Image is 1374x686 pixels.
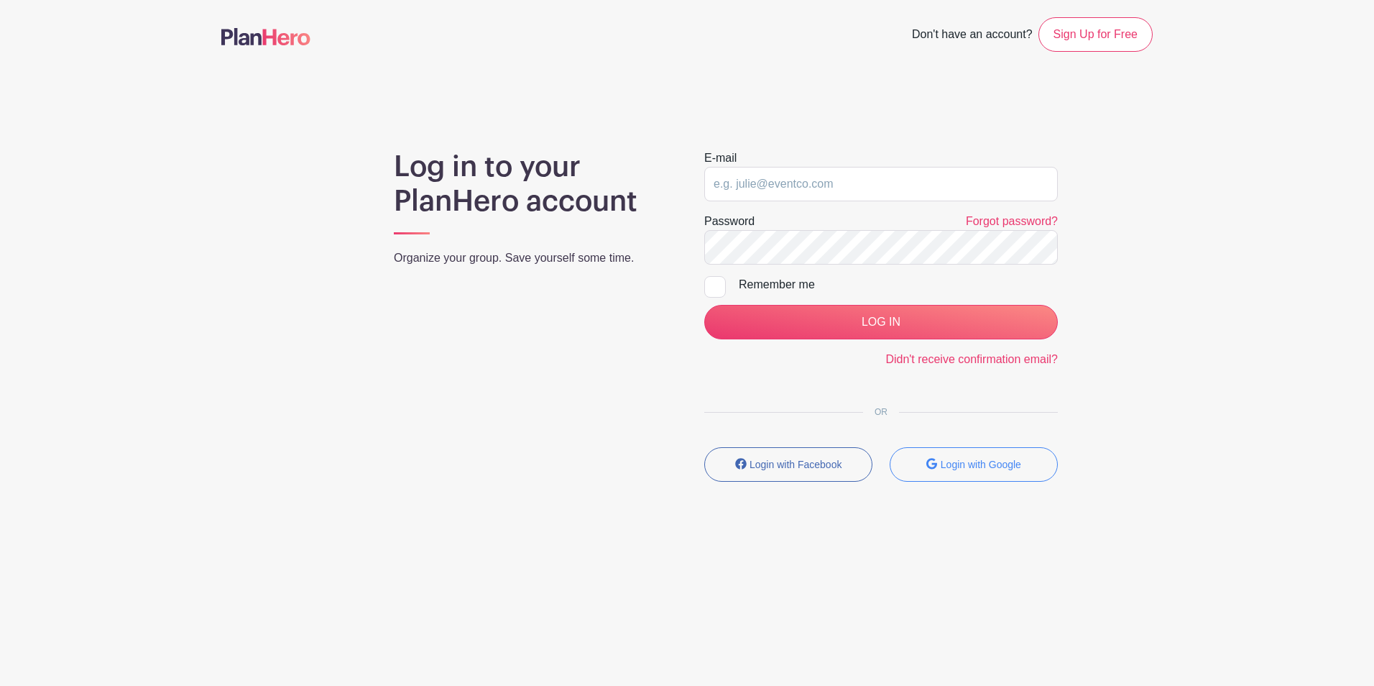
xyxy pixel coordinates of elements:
div: Remember me [739,276,1058,293]
input: e.g. julie@eventco.com [704,167,1058,201]
span: OR [863,407,899,417]
input: LOG IN [704,305,1058,339]
img: logo-507f7623f17ff9eddc593b1ce0a138ce2505c220e1c5a4e2b4648c50719b7d32.svg [221,28,310,45]
label: Password [704,213,755,230]
span: Don't have an account? [912,20,1033,52]
small: Login with Google [941,459,1021,470]
label: E-mail [704,150,737,167]
a: Sign Up for Free [1038,17,1153,52]
a: Forgot password? [966,215,1058,227]
p: Organize your group. Save yourself some time. [394,250,670,267]
button: Login with Google [890,447,1058,482]
a: Didn't receive confirmation email? [885,353,1058,365]
h1: Log in to your PlanHero account [394,150,670,219]
small: Login with Facebook [750,459,842,470]
button: Login with Facebook [704,447,872,482]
